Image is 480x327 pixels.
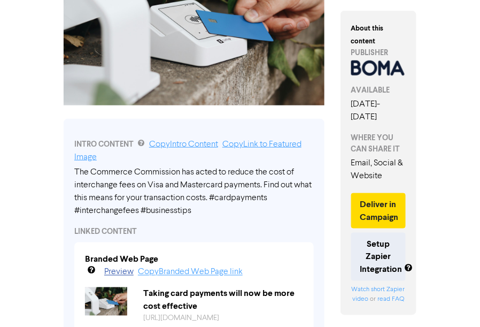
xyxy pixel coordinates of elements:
a: Copy Intro Content [149,140,218,149]
button: Setup Zapier Integration [351,233,406,281]
a: Watch short Zapier video [352,287,405,303]
div: AVAILABLE [351,85,406,96]
a: Copy Branded Web Page link [138,268,243,277]
div: INTRO CONTENT [74,138,314,164]
a: [URL][DOMAIN_NAME] [143,315,219,322]
div: The Commerce Commission has acted to reduce the cost of interchange fees on Visa and Mastercard p... [74,166,314,217]
div: WHERE YOU CAN SHARE IT [351,132,406,155]
div: LINKED CONTENT [74,226,314,237]
iframe: Chat Widget [427,276,480,327]
div: Branded Web Page [85,253,158,266]
a: Preview [104,268,134,277]
div: Email, Social & Website [351,157,406,182]
div: [DATE] - [DATE] [351,98,406,124]
button: Deliver in Campaign [351,193,406,229]
a: read FAQ [377,296,404,303]
strong: About this content [351,24,384,45]
div: Taking card payments will now be more cost effective [135,287,311,313]
div: https://public2.bomamarketing.com/cp/2adR979P32iK4jSobguLuR?sa=5nVwSPFL [135,313,311,324]
div: or [351,285,406,305]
